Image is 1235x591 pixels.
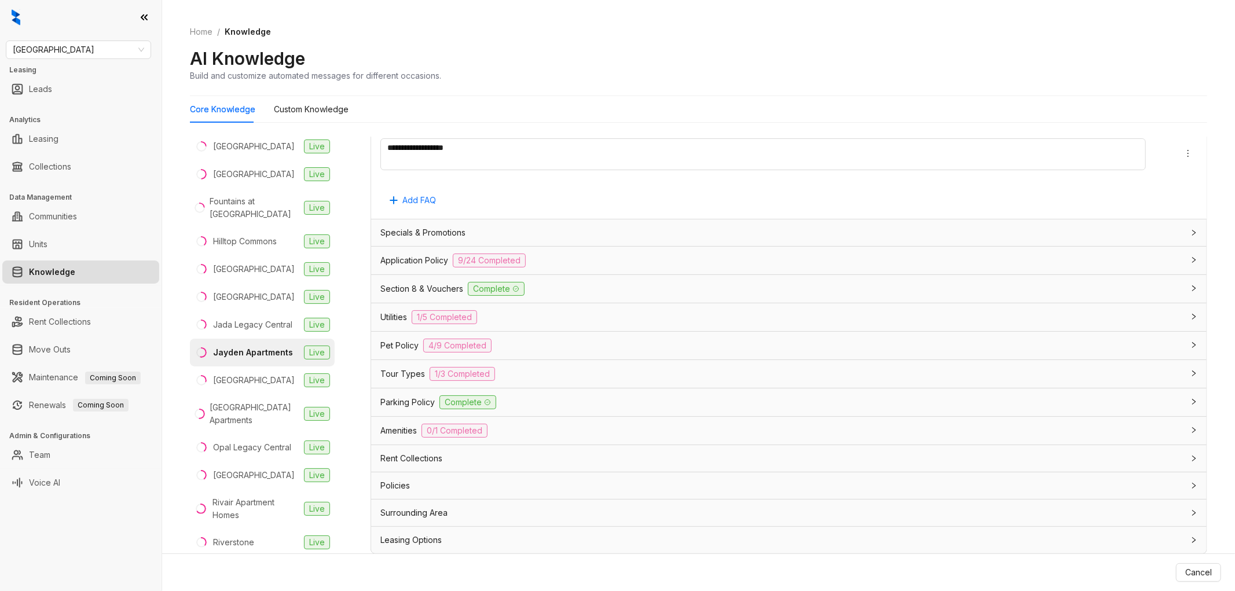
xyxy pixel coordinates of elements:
div: [GEOGRAPHIC_DATA] [213,374,295,387]
span: collapsed [1190,509,1197,516]
div: Specials & Promotions [371,219,1207,246]
div: Surrounding Area [371,500,1207,526]
div: Application Policy9/24 Completed [371,247,1207,274]
span: Complete [468,282,525,296]
span: Utilities [380,311,407,324]
div: [GEOGRAPHIC_DATA] [213,140,295,153]
div: Tour Types1/3 Completed [371,360,1207,388]
div: [GEOGRAPHIC_DATA] Apartments [210,401,299,427]
li: Leasing [2,127,159,150]
span: Policies [380,479,410,492]
span: collapsed [1190,398,1197,405]
div: Policies [371,472,1207,499]
a: Leads [29,78,52,101]
span: Knowledge [225,27,271,36]
div: Jayden Apartments [213,346,293,359]
span: Amenities [380,424,417,437]
li: Team [2,443,159,467]
span: Section 8 & Vouchers [380,282,463,295]
span: collapsed [1190,285,1197,292]
div: Jada Legacy Central [213,318,292,331]
li: Maintenance [2,366,159,389]
h3: Resident Operations [9,298,162,308]
span: 1/3 Completed [430,367,495,381]
span: Live [304,441,330,454]
span: Live [304,201,330,215]
span: 4/9 Completed [423,339,492,353]
span: collapsed [1190,313,1197,320]
span: Live [304,346,330,359]
span: more [1183,149,1193,158]
div: Custom Knowledge [274,103,349,116]
span: collapsed [1190,229,1197,236]
a: Home [188,25,215,38]
div: [GEOGRAPHIC_DATA] [213,291,295,303]
a: Collections [29,155,71,178]
h3: Admin & Configurations [9,431,162,441]
h3: Data Management [9,192,162,203]
button: Add FAQ [380,191,445,210]
a: Voice AI [29,471,60,494]
span: Live [304,290,330,304]
span: collapsed [1190,455,1197,462]
a: Communities [29,205,77,228]
span: Live [304,167,330,181]
a: Leasing [29,127,58,150]
div: Amenities0/1 Completed [371,417,1207,445]
a: Knowledge [29,260,75,284]
span: Complete [439,395,496,409]
span: Rent Collections [380,452,442,465]
div: Rent Collections [371,445,1207,472]
img: logo [12,9,20,25]
span: Pet Policy [380,339,419,352]
span: Coming Soon [73,399,129,412]
div: Rivair Apartment Homes [212,496,299,522]
span: Coming Soon [85,372,141,384]
h3: Analytics [9,115,162,125]
div: [GEOGRAPHIC_DATA] [213,168,295,181]
li: Communities [2,205,159,228]
span: collapsed [1190,370,1197,377]
div: Riverstone [213,536,254,549]
div: Pet Policy4/9 Completed [371,332,1207,359]
div: Core Knowledge [190,103,255,116]
span: 1/5 Completed [412,310,477,324]
span: Fairfield [13,41,144,58]
span: Tour Types [380,368,425,380]
span: Live [304,140,330,153]
span: 0/1 Completed [422,424,488,438]
span: collapsed [1190,342,1197,348]
span: Live [304,262,330,276]
div: Leasing Options [371,527,1207,553]
span: Live [304,318,330,332]
span: Live [304,373,330,387]
span: Specials & Promotions [380,226,466,239]
span: collapsed [1190,482,1197,489]
div: Opal Legacy Central [213,441,291,454]
li: / [217,25,220,38]
a: Team [29,443,50,467]
div: Hilltop Commons [213,235,277,248]
a: RenewalsComing Soon [29,394,129,417]
li: Voice AI [2,471,159,494]
div: Fountains at [GEOGRAPHIC_DATA] [210,195,299,221]
a: Units [29,233,47,256]
li: Units [2,233,159,256]
div: [GEOGRAPHIC_DATA] [213,263,295,276]
span: 9/24 Completed [453,254,526,267]
h2: AI Knowledge [190,47,305,69]
span: collapsed [1190,427,1197,434]
div: Utilities1/5 Completed [371,303,1207,331]
div: [GEOGRAPHIC_DATA] [213,469,295,482]
li: Leads [2,78,159,101]
span: Parking Policy [380,396,435,409]
span: Live [304,502,330,516]
li: Rent Collections [2,310,159,333]
span: collapsed [1190,537,1197,544]
span: Surrounding Area [380,506,448,519]
a: Move Outs [29,338,71,361]
li: Knowledge [2,260,159,284]
div: Build and customize automated messages for different occasions. [190,69,441,82]
li: Renewals [2,394,159,417]
span: Live [304,468,330,482]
